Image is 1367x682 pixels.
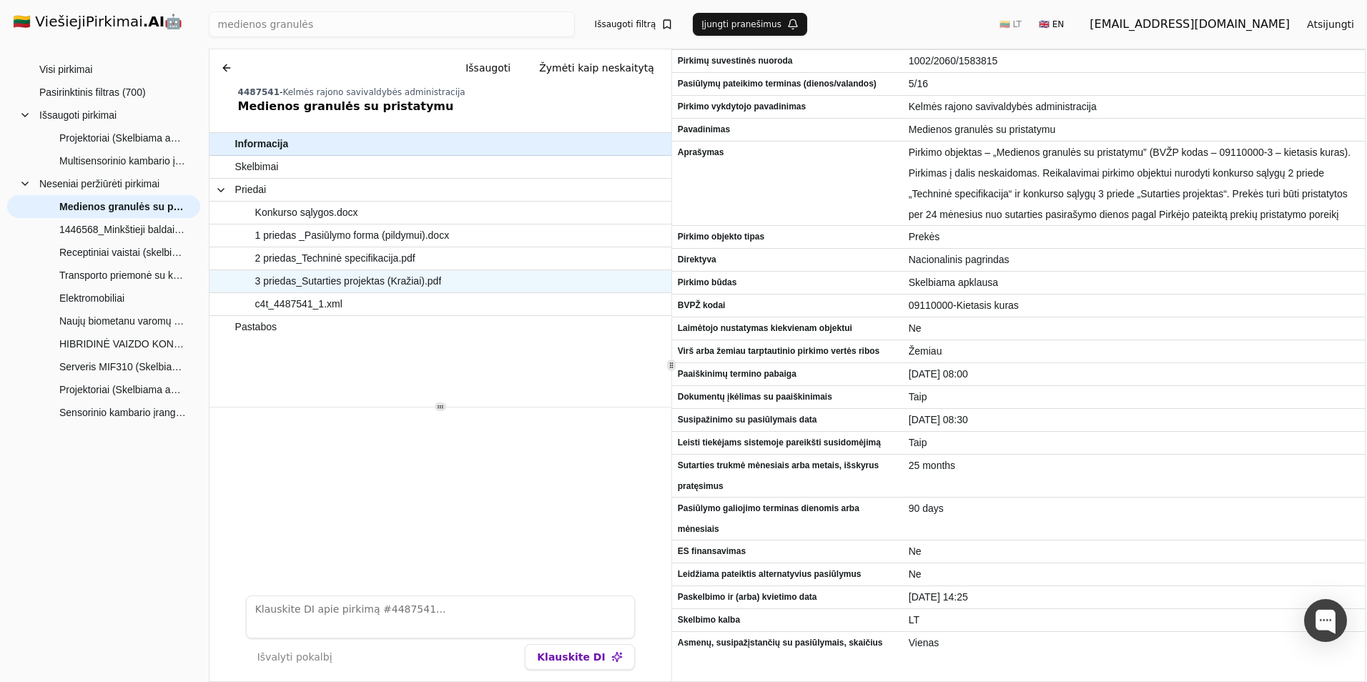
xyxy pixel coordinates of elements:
span: Pasiūlymo galiojimo terminas dienomis arba mėnesiais [678,498,897,540]
span: Kelmės rajono savivaldybės administracija [909,97,1359,117]
span: Aprašymas [678,142,897,163]
span: Visi pirkimai [39,59,92,80]
span: Receptiniai vaistai (skelbiama apklausa) [59,242,186,263]
span: Informacija [235,134,289,154]
span: 90 days [909,498,1359,519]
span: Elektromobiliai [59,287,124,309]
button: Atsijungti [1296,11,1366,37]
span: Ne [909,318,1359,339]
span: Vienas [909,633,1359,653]
span: Skelbimo kalba [678,610,897,631]
span: Ne [909,564,1359,585]
span: Serveris MIF310 (Skelbiama apklausa) [59,356,186,377]
span: Laimėtojo nustatymas kiekvienam objektui [678,318,897,339]
span: Virš arba žemiau tarptautinio pirkimo vertės ribos [678,341,897,362]
span: Multisensorinio kambario įranga (Skelbiama apklausa) [59,150,186,172]
span: Leisti tiekėjams sistemoje pareikšti susidomėjimą [678,433,897,453]
span: Išsaugoti pirkimai [39,104,117,126]
span: 09110000-Kietasis kuras [909,295,1359,316]
span: Taip [909,433,1359,453]
span: [DATE] 14:25 [909,587,1359,608]
span: Kelmės rajono savivaldybės administracija [282,87,465,97]
span: Prekės [909,227,1359,247]
div: [EMAIL_ADDRESS][DOMAIN_NAME] [1090,16,1290,33]
span: Konkurso sąlygos.docx [255,202,358,223]
span: 4487541 [238,87,280,97]
button: Išsaugoti filtrą [586,13,682,36]
div: Medienos granulės su pristatymu [238,98,666,115]
span: Paaiškinimų termino pabaiga [678,364,897,385]
span: Skelbimai [235,157,279,177]
span: 2 priedas_Techninė specifikacija.pdf [255,248,415,269]
span: 1446568_Minkštieji baldai (Atviras konkursas) [59,219,186,240]
span: 3 priedas_Sutarties projektas (Kražiai).pdf [255,271,442,292]
span: Pirkimų suvestinės nuoroda [678,51,897,71]
span: Pavadinimas [678,119,897,140]
span: Ne [909,541,1359,562]
span: [DATE] 08:30 [909,410,1359,430]
span: Pirkimo objekto tipas [678,227,897,247]
span: c4t_4487541_1.xml [255,294,342,315]
span: Sutarties trukmė mėnesiais arba metais, išskyrus pratęsimus [678,455,897,497]
button: Išsaugoti [454,55,522,81]
span: [DATE] 08:00 [909,364,1359,385]
span: Transporto priemonė su keltuvu, sukomplektuota neįgaliųjų vežimėliuose sėdintiems asmenims (mikro... [59,265,186,286]
span: Pirkimo būdas [678,272,897,293]
span: Pirkimo vykdytojo pavadinimas [678,97,897,117]
span: Sensorinio kambario įrangos pirkimas (skelbiama apklausa) [59,402,186,423]
span: LT [909,610,1359,631]
span: Taip [909,387,1359,407]
span: Priedai [235,179,267,200]
span: Asmenų, susipažįstančių su pasiūlymais, skaičius [678,633,897,653]
span: Pasiūlymų pateikimo terminas (dienos/valandos) [678,74,897,94]
span: Naujų biometanu varomų M3 klasės autobusų pirkimas [59,310,186,332]
span: Pastabos [235,317,277,337]
span: HIBRIDINĖ VAIZDO KONFERENCIJŲ ĮRANGA (Skelbiama apklausa) [59,333,186,355]
span: BVPŽ kodai [678,295,897,316]
span: Pirkimo objektas – „Medienos granulės su pristatymu” (BVŽP kodas – 09110000-3 – kietasis kuras). ... [909,142,1359,225]
span: Medienos granulės su pristatymu [909,119,1359,140]
span: Paskelbimo ir (arba) kvietimo data [678,587,897,608]
button: Įjungti pranešimus [693,13,807,36]
span: Projektoriai (Skelbiama apklausa) [59,127,186,149]
span: Direktyva [678,249,897,270]
span: Neseniai peržiūrėti pirkimai [39,173,159,194]
span: Nacionalinis pagrindas [909,249,1359,270]
span: 1 priedas _Pasiūlymo forma (pildymui).docx [255,225,450,246]
span: 1002/2060/1583815 [909,51,1359,71]
span: Žemiau [909,341,1359,362]
span: Projektoriai (Skelbiama apklausa) [59,379,186,400]
span: 25 months [909,455,1359,476]
span: Dokumentų įkėlimas su paaiškinimais [678,387,897,407]
button: Klauskite DI [525,644,634,670]
span: Leidžiama pateiktis alternatyvius pasiūlymus [678,564,897,585]
strong: .AI [143,13,165,30]
span: Medienos granulės su pristatymu [59,196,186,217]
button: 🇬🇧 EN [1030,13,1072,36]
span: ES finansavimas [678,541,897,562]
input: Greita paieška... [209,11,575,37]
span: 5/16 [909,74,1359,94]
span: Pasirinktinis filtras (700) [39,81,146,103]
div: - [238,87,666,98]
span: Skelbiama apklausa [909,272,1359,293]
span: Susipažinimo su pasiūlymais data [678,410,897,430]
button: Žymėti kaip neskaitytą [528,55,666,81]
